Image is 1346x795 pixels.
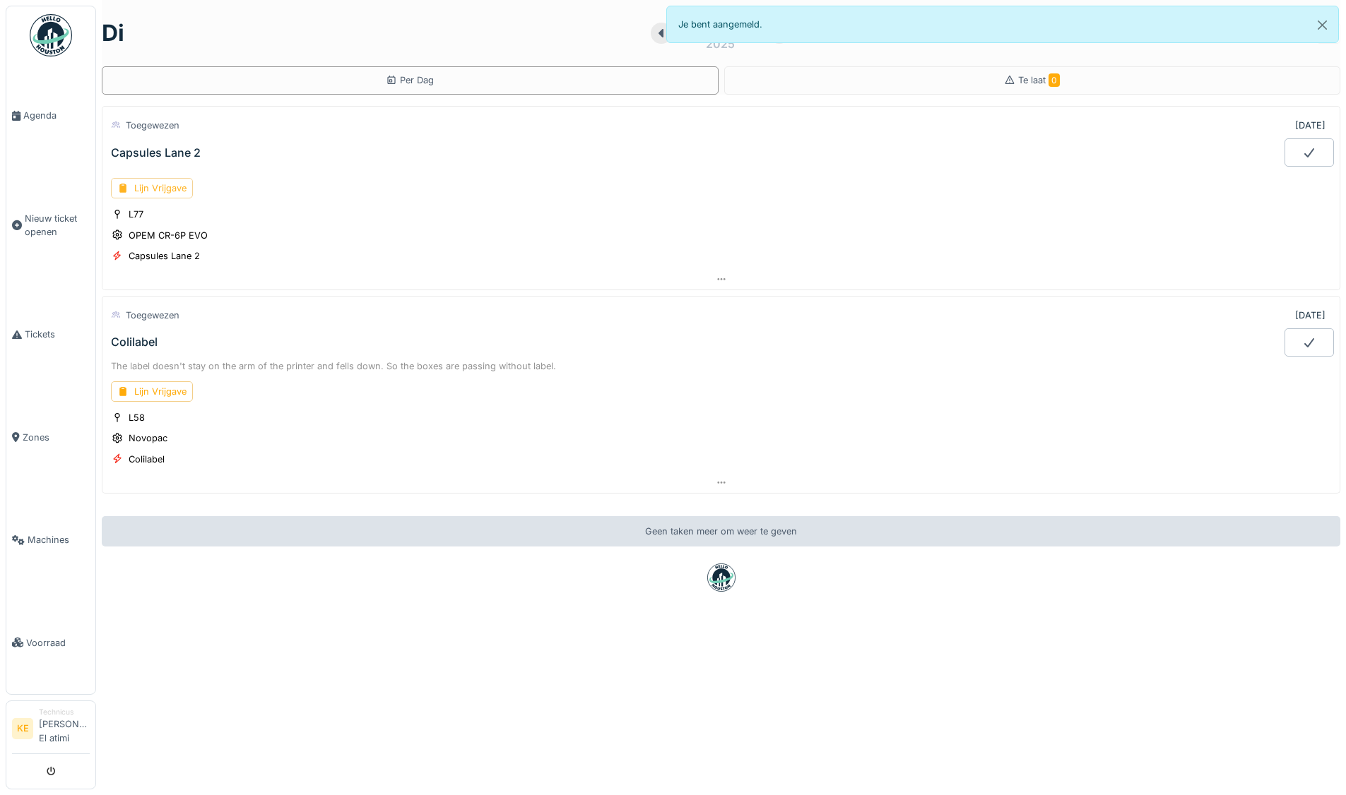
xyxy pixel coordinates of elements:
a: Machines [6,489,95,591]
div: [DATE] [1295,309,1326,322]
img: badge-BVDL4wpA.svg [707,563,736,592]
div: The label doesn't stay on the arm of the printer and fells down. So the boxes are passing without... [111,359,1331,373]
a: Voorraad [6,592,95,694]
img: Badge_color-CXgf-gQk.svg [30,14,72,56]
div: L58 [129,411,145,424]
span: Te laat [1018,75,1060,85]
span: Agenda [23,109,90,122]
div: Colilabel [111,335,158,349]
div: Toegewezen [126,309,179,322]
div: Novopac [129,431,167,445]
span: Zones [23,431,90,444]
div: L77 [129,208,143,221]
div: 2025 [706,35,735,52]
div: Lijn Vrijgave [111,178,193,198]
span: 0 [1049,73,1060,87]
span: Tickets [25,328,90,341]
div: Je bent aangemeld. [666,6,1340,43]
button: Close [1306,6,1338,44]
div: Technicus [39,707,90,717]
a: Tickets [6,283,95,385]
div: OPEM CR-6P EVO [129,229,208,242]
li: [PERSON_NAME] El atimi [39,707,90,751]
div: Colilabel [129,453,165,466]
span: Voorraad [26,636,90,650]
span: Nieuw ticket openen [25,212,90,239]
a: Nieuw ticket openen [6,167,95,283]
div: Capsules Lane 2 [129,249,200,263]
div: Geen taken meer om weer te geven [102,516,1340,546]
a: KE Technicus[PERSON_NAME] El atimi [12,707,90,754]
div: Lijn Vrijgave [111,381,193,402]
span: Machines [28,533,90,546]
div: [DATE] [1295,119,1326,132]
div: Toegewezen [126,119,179,132]
div: Per Dag [386,73,434,87]
a: Agenda [6,64,95,167]
h1: di [102,20,124,47]
a: Zones [6,386,95,489]
li: KE [12,718,33,739]
div: Capsules Lane 2 [111,146,201,160]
